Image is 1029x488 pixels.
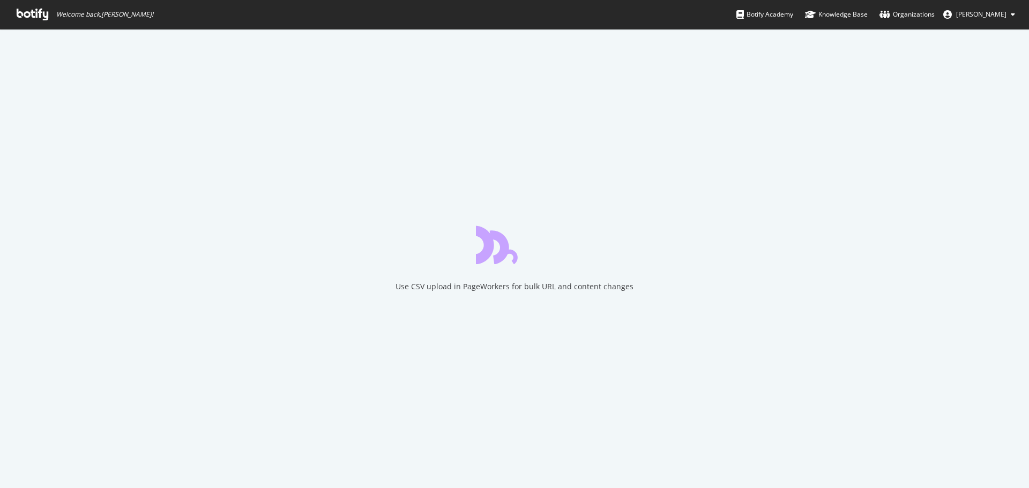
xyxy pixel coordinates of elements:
[956,10,1006,19] span: Tania Johnston
[56,10,153,19] span: Welcome back, [PERSON_NAME] !
[736,9,793,20] div: Botify Academy
[805,9,868,20] div: Knowledge Base
[879,9,935,20] div: Organizations
[935,6,1024,23] button: [PERSON_NAME]
[396,281,633,292] div: Use CSV upload in PageWorkers for bulk URL and content changes
[476,226,553,264] div: animation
